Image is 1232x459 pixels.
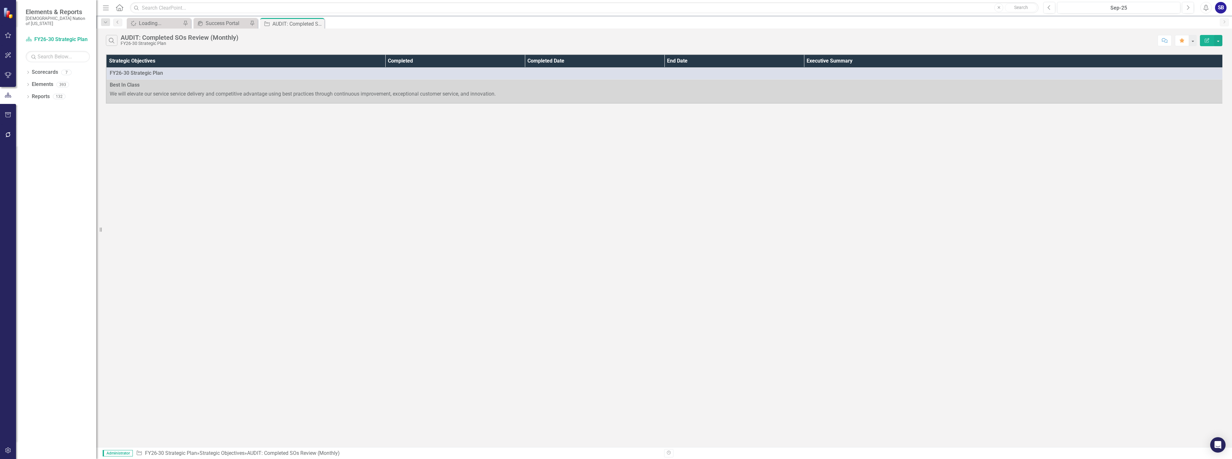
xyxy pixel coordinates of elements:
[247,450,340,456] div: AUDIT: Completed SOs Review (Monthly)
[145,450,197,456] a: FY26-30 Strategic Plan
[128,19,181,27] a: Loading...
[32,69,58,76] a: Scorecards
[1014,5,1028,10] span: Search
[136,450,659,457] div: » »
[1215,2,1227,13] button: SB
[1210,437,1226,453] div: Open Intercom Messenger
[56,82,69,87] div: 393
[139,19,181,27] div: Loading...
[272,20,323,28] div: AUDIT: Completed SOs Review (Monthly)
[26,16,90,26] small: [DEMOGRAPHIC_DATA] Nation of [US_STATE]
[200,450,244,456] a: Strategic Objectives
[1005,3,1037,12] button: Search
[32,93,50,100] a: Reports
[1059,4,1178,12] div: Sep-25
[110,90,1219,98] p: We will elevate our service service delivery and competitive advantage using best practices throu...
[110,81,1219,89] span: Best In Class
[26,8,90,16] span: Elements & Reports
[1057,2,1180,13] button: Sep-25
[26,36,90,43] a: FY26-30 Strategic Plan
[103,450,133,456] span: Administrator
[121,34,238,41] div: AUDIT: Completed SOs Review (Monthly)
[106,79,1223,103] td: Double-Click to Edit
[206,19,248,27] div: Success Portal
[121,41,238,46] div: FY26-30 Strategic Plan
[32,81,53,88] a: Elements
[195,19,248,27] a: Success Portal
[3,7,14,19] img: ClearPoint Strategy
[53,94,65,99] div: 132
[26,51,90,62] input: Search Below...
[61,70,72,75] div: 7
[130,2,1039,13] input: Search ClearPoint...
[110,70,163,76] span: FY26-30 Strategic Plan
